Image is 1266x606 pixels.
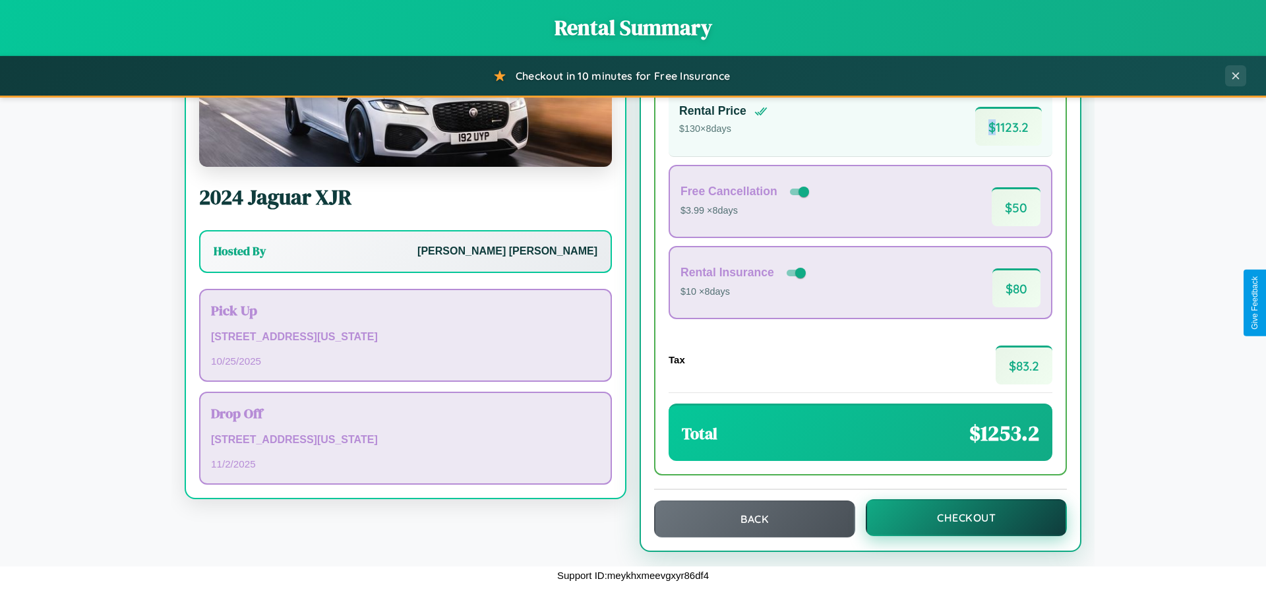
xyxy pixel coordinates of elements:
p: Support ID: meykhxmeevgxyr86df4 [557,566,709,584]
h3: Drop Off [211,404,600,423]
h4: Tax [669,354,685,365]
p: $3.99 × 8 days [680,202,812,220]
button: Checkout [866,499,1067,536]
p: [PERSON_NAME] [PERSON_NAME] [417,242,597,261]
span: $ 80 [992,268,1040,307]
h3: Pick Up [211,301,600,320]
h4: Rental Price [679,104,746,118]
p: 11 / 2 / 2025 [211,455,600,473]
p: $10 × 8 days [680,284,808,301]
span: $ 1123.2 [975,107,1042,146]
img: Jaguar XJR [199,35,612,167]
h3: Total [682,423,717,444]
span: $ 50 [992,187,1040,226]
span: $ 83.2 [996,346,1052,384]
span: Checkout in 10 minutes for Free Insurance [516,69,730,82]
h2: 2024 Jaguar XJR [199,183,612,212]
span: $ 1253.2 [969,419,1039,448]
button: Back [654,500,855,537]
p: [STREET_ADDRESS][US_STATE] [211,328,600,347]
h4: Rental Insurance [680,266,774,280]
div: Give Feedback [1250,276,1259,330]
p: 10 / 25 / 2025 [211,352,600,370]
h1: Rental Summary [13,13,1253,42]
h4: Free Cancellation [680,185,777,198]
h3: Hosted By [214,243,266,259]
p: [STREET_ADDRESS][US_STATE] [211,431,600,450]
p: $ 130 × 8 days [679,121,768,138]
